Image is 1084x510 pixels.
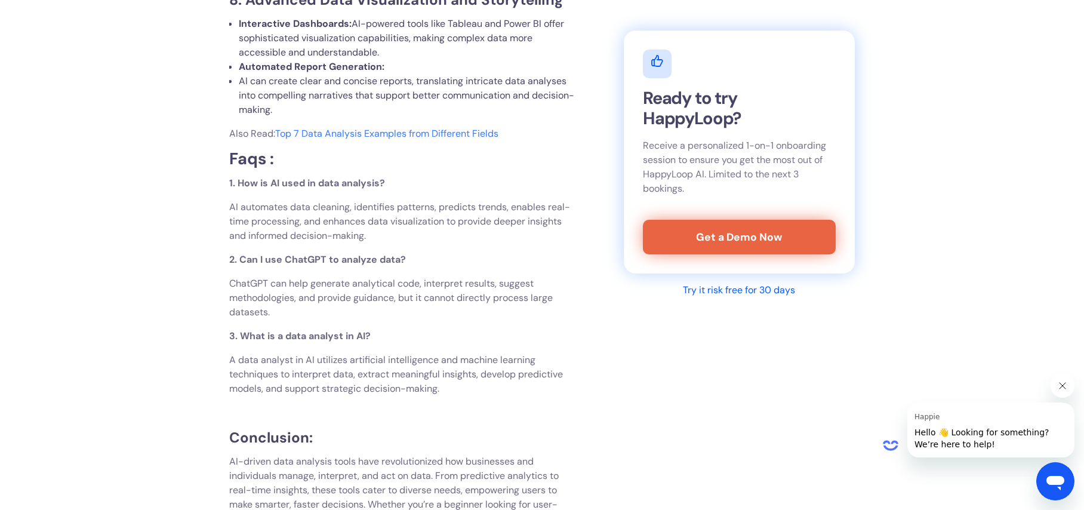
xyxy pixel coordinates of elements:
div: Happie says "Hello 👋 Looking for something? We’re here to help!". Open messaging window to contin... [879,374,1074,457]
li: AI-powered tools like Tableau and Power BI offer sophisticated visualization capabilities, making... [239,17,576,60]
strong: 1. How is AI used in data analysis? [229,177,385,189]
p: ChatGPT can help generate analytical code, interpret results, suggest methodologies, and provide ... [229,276,576,319]
strong: Automated Report Generation: [239,60,384,73]
strong: 3. What is a data analyst in AI? [229,330,371,342]
p: ‍ [229,405,576,420]
a: Get a Demo Now [643,220,836,254]
p: Receive a personalized 1-on-1 onboarding session to ensure you get the most out of HappyLoop AI. ... [643,139,836,196]
strong: Conclusion: [229,428,313,447]
p: Also Read: [229,127,576,141]
div: Try it risk free for 30 days [683,284,795,298]
iframe: Button to launch messaging window [1036,462,1074,500]
strong: Faqs : [229,148,274,169]
iframe: no content [879,434,903,457]
li: AI can create clear and concise reports, translating intricate data analyses into compelling narr... [239,74,576,117]
p: AI automates data cleaning, identifies patterns, predicts trends, enables real-time processing, a... [229,200,576,243]
strong: Interactive Dashboards: [239,17,352,30]
h2: Ready to try HappyLoop? [643,88,836,129]
p: A data analyst in AI utilizes artificial intelligence and machine learning techniques to interpre... [229,353,576,396]
iframe: Message from Happie [907,403,1074,457]
iframe: Close message from Happie [1051,374,1074,398]
strong: 2. Can I use ChatGPT to analyze data? [229,253,406,266]
a: Top 7 Data Analysis Examples from Different Fields [275,127,498,140]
